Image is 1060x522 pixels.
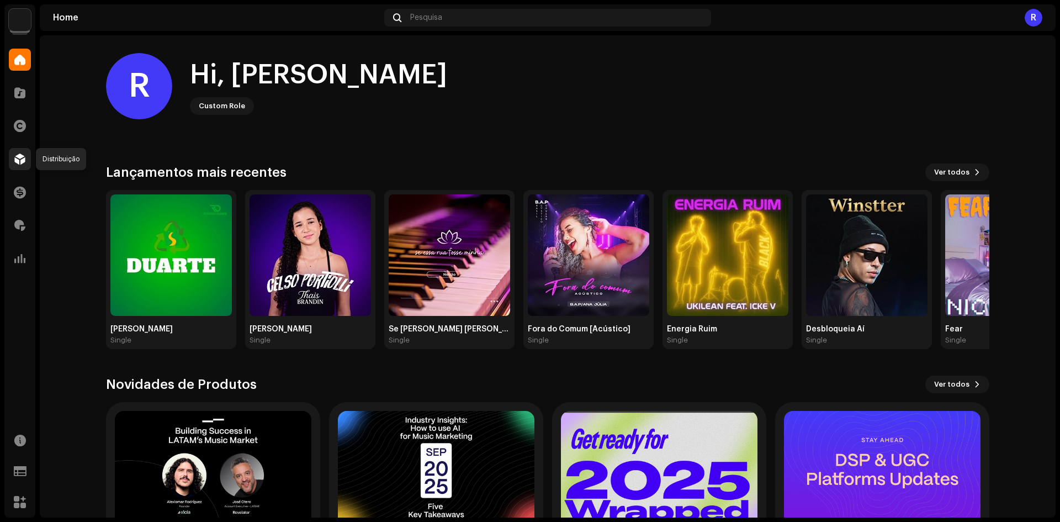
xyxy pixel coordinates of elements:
div: Single [110,336,131,345]
h3: Lançamentos mais recentes [106,164,287,181]
div: R [106,53,172,119]
div: Single [250,336,271,345]
img: ce44fecc-f09a-4c08-b922-014be1f0f8bb [250,194,371,316]
span: Pesquisa [410,13,442,22]
div: [PERSON_NAME] [250,325,371,334]
span: Ver todos [934,373,969,396]
img: 9ea9f6aa-ddc6-404a-91bb-99cc958668a7 [110,194,232,316]
img: 70c0b94c-19e5-4c8c-a028-e13e35533bab [9,9,31,31]
img: 5828592a-81c3-4995-ac74-2c2e067e3058 [389,194,510,316]
div: R [1025,9,1042,27]
div: Custom Role [199,99,245,113]
span: Ver todos [934,161,969,183]
div: Home [53,13,380,22]
div: Desbloqueia Aí [806,325,928,334]
h3: Novidades de Produtos [106,376,257,393]
div: [PERSON_NAME] [110,325,232,334]
div: Se [PERSON_NAME] [PERSON_NAME] [389,325,510,334]
img: e6131143-0e81-4327-8ed2-402d43083518 [528,194,649,316]
div: Energia Ruim [667,325,788,334]
button: Ver todos [925,164,989,181]
div: Single [389,336,410,345]
div: Single [806,336,827,345]
div: Single [667,336,688,345]
img: eb71bc48-416d-4ea0-b15d-6b124ed7b8e1 [667,194,788,316]
div: Hi, [PERSON_NAME] [190,57,447,93]
div: Single [528,336,549,345]
button: Ver todos [925,376,989,393]
img: d86807d7-cd33-47d4-aded-bad438723f4a [806,194,928,316]
div: Single [945,336,966,345]
div: Fora do Comum [Acústico] [528,325,649,334]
